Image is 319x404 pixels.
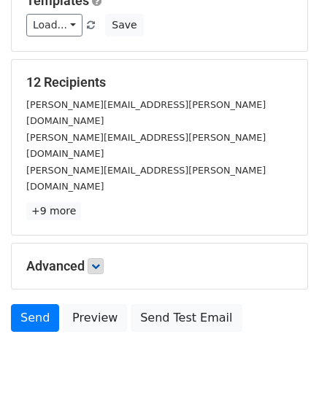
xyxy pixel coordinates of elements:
a: Preview [63,304,127,332]
small: [PERSON_NAME][EMAIL_ADDRESS][PERSON_NAME][DOMAIN_NAME] [26,132,266,160]
h5: 12 Recipients [26,74,293,90]
div: Chat-Widget [246,334,319,404]
small: [PERSON_NAME][EMAIL_ADDRESS][PERSON_NAME][DOMAIN_NAME] [26,99,266,127]
small: [PERSON_NAME][EMAIL_ADDRESS][PERSON_NAME][DOMAIN_NAME] [26,165,266,193]
iframe: Chat Widget [246,334,319,404]
a: Send Test Email [131,304,242,332]
button: Save [105,14,143,36]
a: Send [11,304,59,332]
h5: Advanced [26,258,293,274]
a: +9 more [26,202,81,220]
a: Load... [26,14,82,36]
